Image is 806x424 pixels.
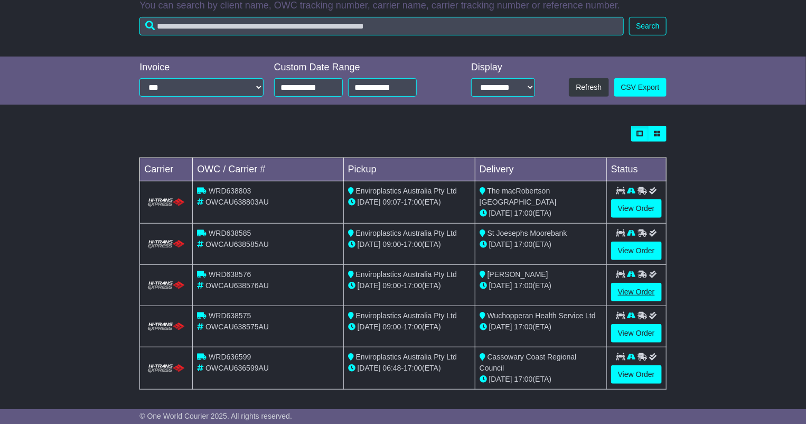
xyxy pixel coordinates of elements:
span: 17:00 [514,322,533,331]
span: [DATE] [489,281,512,290]
span: 17:00 [404,281,422,290]
button: Search [629,17,666,35]
span: OWCAU638585AU [205,240,269,248]
div: (ETA) [480,280,602,291]
span: Enviroplastics Australia Pty Ltd [356,270,457,279]
span: OWCAU636599AU [205,364,269,372]
div: (ETA) [480,321,602,333]
span: 17:00 [404,364,422,372]
img: HiTrans.png [146,364,186,374]
span: OWCAU638803AU [205,198,269,206]
span: [PERSON_NAME] [488,270,548,279]
img: HiTrans.png [146,239,186,250]
span: WRD638803 [209,187,251,195]
span: © One World Courier 2025. All rights reserved. [139,412,292,420]
div: - (ETA) [348,239,471,250]
span: [DATE] [358,364,381,372]
span: [DATE] [489,240,512,248]
span: WRD638585 [209,229,251,237]
td: OWC / Carrier # [193,158,343,181]
div: (ETA) [480,208,602,219]
div: - (ETA) [348,280,471,291]
span: Enviroplastics Australia Pty Ltd [356,353,457,361]
span: 17:00 [514,375,533,383]
td: Status [606,158,666,181]
div: Custom Date Range [274,62,443,73]
span: [DATE] [358,322,381,331]
span: WRD638576 [209,270,251,279]
span: [DATE] [358,281,381,290]
div: - (ETA) [348,197,471,208]
span: The macRobertson [GEOGRAPHIC_DATA] [480,187,557,206]
a: View Order [611,199,662,218]
span: WRD636599 [209,353,251,361]
span: [DATE] [358,198,381,206]
img: HiTrans.png [146,322,186,332]
span: 17:00 [404,240,422,248]
span: St Joesephs Moorebank [488,229,567,237]
span: Wuchopperan Health Service Ltd [488,311,596,320]
div: (ETA) [480,239,602,250]
a: View Order [611,365,662,384]
a: View Order [611,242,662,260]
span: [DATE] [489,209,512,217]
div: - (ETA) [348,363,471,374]
span: 09:07 [383,198,401,206]
span: Enviroplastics Australia Pty Ltd [356,311,457,320]
span: 17:00 [404,198,422,206]
span: Enviroplastics Australia Pty Ltd [356,187,457,195]
a: View Order [611,283,662,301]
span: 17:00 [404,322,422,331]
span: 06:48 [383,364,401,372]
span: 09:00 [383,322,401,331]
div: Invoice [139,62,263,73]
span: [DATE] [489,322,512,331]
span: 17:00 [514,209,533,217]
span: 09:00 [383,240,401,248]
span: 17:00 [514,281,533,290]
span: WRD638575 [209,311,251,320]
span: Enviroplastics Australia Pty Ltd [356,229,457,237]
a: CSV Export [614,78,667,97]
a: View Order [611,324,662,343]
div: Display [471,62,535,73]
span: [DATE] [358,240,381,248]
button: Refresh [569,78,608,97]
td: Pickup [343,158,475,181]
span: OWCAU638576AU [205,281,269,290]
span: OWCAU638575AU [205,322,269,331]
div: (ETA) [480,374,602,385]
td: Carrier [140,158,193,181]
td: Delivery [475,158,606,181]
span: 09:00 [383,281,401,290]
div: - (ETA) [348,321,471,333]
span: Cassowary Coast Regional Council [480,353,577,372]
span: 17:00 [514,240,533,248]
img: HiTrans.png [146,198,186,208]
span: [DATE] [489,375,512,383]
img: HiTrans.png [146,281,186,291]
